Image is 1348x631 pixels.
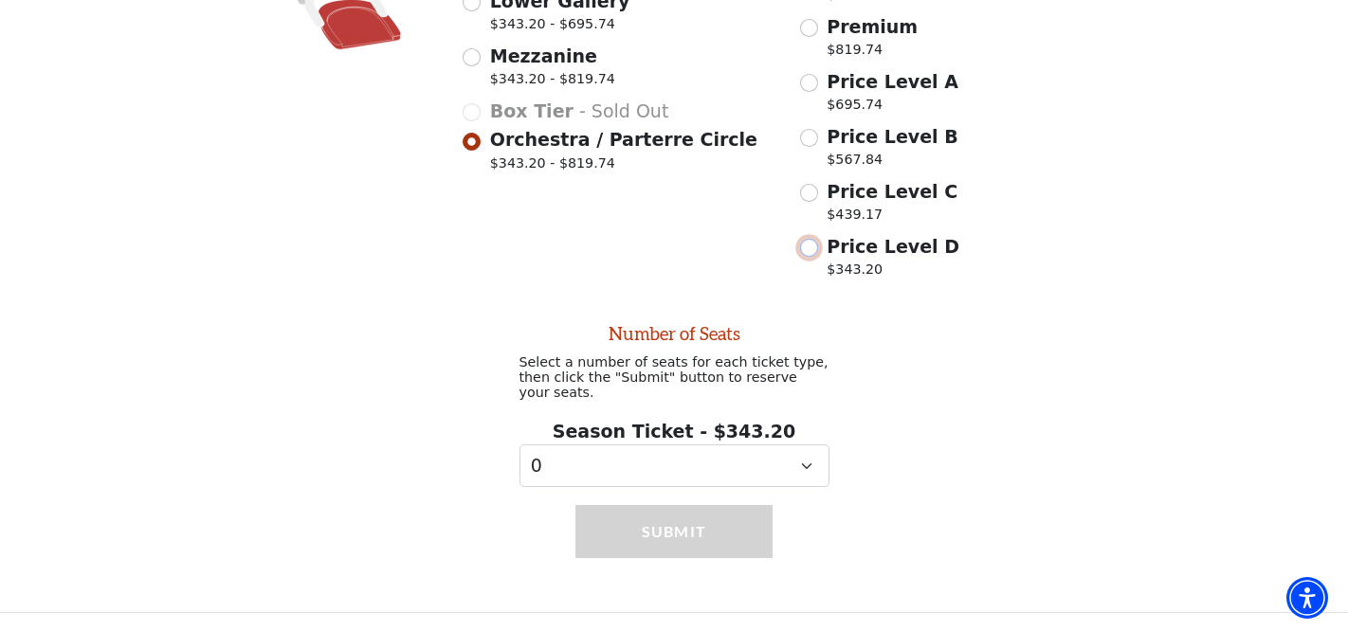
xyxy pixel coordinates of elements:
span: Mezzanine [490,45,597,66]
p: $343.20 [827,260,959,285]
span: - Sold Out [579,100,668,121]
select: Select quantity for Season Ticket [519,444,829,487]
span: Orchestra / Parterre Circle [490,129,757,150]
span: Price Level C [827,181,957,202]
input: Price Level A [800,74,818,92]
p: $567.84 [827,150,957,175]
input: Price Level D [800,239,818,257]
input: Premium [800,19,818,37]
span: $343.20 - $819.74 [490,69,615,95]
span: Price Level D [827,236,959,257]
span: $343.20 - $819.74 [490,153,757,179]
h2: Number of Seats [519,323,829,345]
div: Season Ticket - $343.20 [519,418,829,487]
span: $343.20 - $695.74 [490,14,630,40]
input: Price Level C [800,184,818,202]
p: $819.74 [827,40,918,65]
p: Select a number of seats for each ticket type, then click the "Submit" button to reserve your seats. [519,354,829,400]
span: Box Tier [490,100,574,121]
span: Price Level A [827,71,958,92]
input: Price Level B [800,129,818,147]
span: Price Level B [827,126,957,147]
p: $439.17 [827,205,957,230]
p: $695.74 [827,95,958,120]
span: Premium [827,16,918,37]
div: Accessibility Menu [1286,577,1328,619]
